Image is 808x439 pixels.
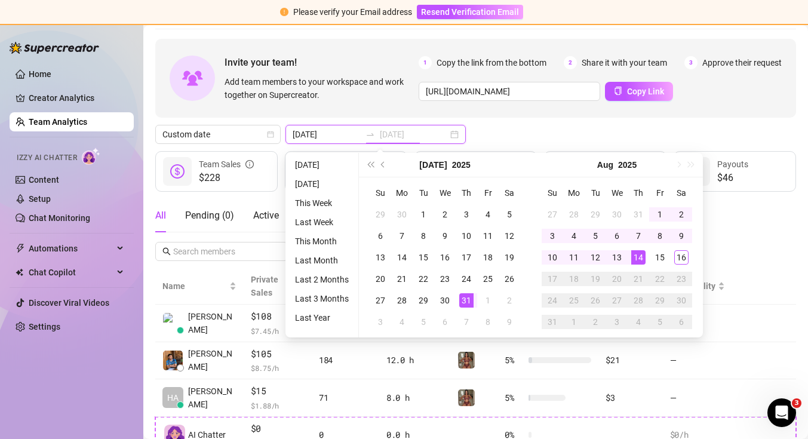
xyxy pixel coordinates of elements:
[605,82,673,101] button: Copy Link
[588,315,603,329] div: 2
[499,247,520,268] td: 2025-07-19
[290,253,354,268] li: Last Month
[499,225,520,247] td: 2025-07-12
[251,362,305,374] span: $ 8.75 /h
[518,151,527,177] span: question-circle
[567,315,581,329] div: 1
[649,290,671,311] td: 2025-08-29
[373,293,388,308] div: 27
[395,315,409,329] div: 4
[456,225,477,247] td: 2025-07-10
[671,204,692,225] td: 2025-08-02
[585,247,606,268] td: 2025-08-12
[185,208,234,223] div: Pending ( 0 )
[614,87,622,95] span: copy
[391,290,413,311] td: 2025-07-28
[417,5,523,19] button: Resend Verification Email
[545,315,560,329] div: 31
[631,207,646,222] div: 31
[567,250,581,265] div: 11
[628,311,649,333] td: 2025-09-04
[477,311,499,333] td: 2025-08-08
[477,225,499,247] td: 2025-07-11
[456,182,477,204] th: Th
[370,182,391,204] th: Su
[438,315,452,329] div: 6
[459,272,474,286] div: 24
[545,272,560,286] div: 17
[653,207,667,222] div: 1
[438,207,452,222] div: 2
[452,153,471,177] button: Choose a year
[499,290,520,311] td: 2025-08-02
[416,315,431,329] div: 5
[610,315,624,329] div: 3
[618,153,637,177] button: Choose a year
[684,56,698,69] span: 3
[628,268,649,290] td: 2025-08-21
[502,272,517,286] div: 26
[585,311,606,333] td: 2025-09-02
[610,229,624,243] div: 6
[477,204,499,225] td: 2025-07-04
[671,290,692,311] td: 2025-08-30
[585,268,606,290] td: 2025-08-19
[16,268,23,277] img: Chat Copilot
[386,391,444,404] div: 8.0 h
[674,272,689,286] div: 23
[628,204,649,225] td: 2025-07-31
[251,422,305,436] span: $0
[29,175,59,185] a: Content
[674,315,689,329] div: 6
[419,153,447,177] button: Choose a month
[702,56,782,69] span: Approve their request
[456,311,477,333] td: 2025-08-07
[373,315,388,329] div: 3
[717,159,748,169] span: Payouts
[477,247,499,268] td: 2025-07-18
[542,311,563,333] td: 2025-08-31
[653,293,667,308] div: 29
[567,229,581,243] div: 4
[413,204,434,225] td: 2025-07-01
[606,391,655,404] div: $3
[542,225,563,247] td: 2025-08-03
[499,311,520,333] td: 2025-08-09
[649,182,671,204] th: Fr
[499,182,520,204] th: Sa
[416,250,431,265] div: 15
[29,298,109,308] a: Discover Viral Videos
[225,75,414,102] span: Add team members to your workspace and work together on Supercreator.
[251,275,278,297] span: Private Sales
[606,182,628,204] th: We
[502,293,517,308] div: 2
[188,310,236,336] span: [PERSON_NAME]
[502,250,517,265] div: 19
[610,250,624,265] div: 13
[391,268,413,290] td: 2025-07-21
[377,153,390,177] button: Previous month (PageUp)
[163,351,183,370] img: Chester Tagayun…
[290,291,354,306] li: Last 3 Months
[545,293,560,308] div: 24
[481,207,495,222] div: 4
[456,268,477,290] td: 2025-07-24
[458,389,475,406] img: Greek
[17,152,77,164] span: Izzy AI Chatter
[481,250,495,265] div: 18
[628,182,649,204] th: Th
[631,315,646,329] div: 4
[416,207,431,222] div: 1
[225,55,419,70] span: Invite your team!
[29,194,51,204] a: Setup
[458,352,475,369] img: Greek
[606,204,628,225] td: 2025-07-30
[585,290,606,311] td: 2025-08-26
[631,293,646,308] div: 28
[499,268,520,290] td: 2025-07-26
[373,207,388,222] div: 29
[542,268,563,290] td: 2025-08-17
[459,315,474,329] div: 7
[253,210,279,221] span: Active
[370,290,391,311] td: 2025-07-27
